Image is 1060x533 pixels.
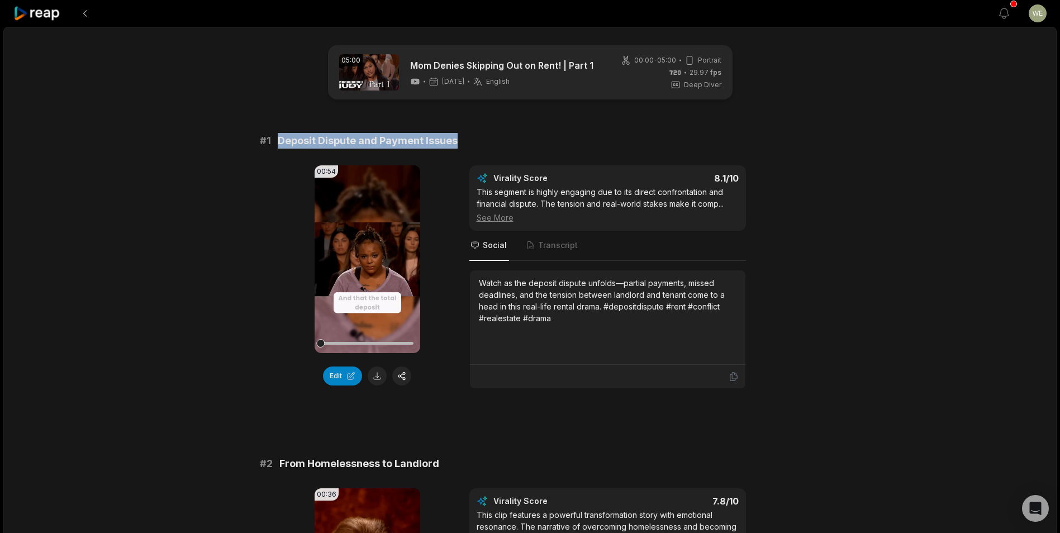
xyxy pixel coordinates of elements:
[698,55,721,65] span: Portrait
[477,212,739,223] div: See More
[469,231,746,261] nav: Tabs
[278,133,458,149] span: Deposit Dispute and Payment Issues
[1022,495,1049,522] div: Open Intercom Messenger
[619,496,739,507] div: 7.8 /10
[279,456,439,472] span: From Homelessness to Landlord
[483,240,507,251] span: Social
[684,80,721,90] span: Deep Diver
[538,240,578,251] span: Transcript
[710,68,721,77] span: fps
[260,133,271,149] span: # 1
[690,68,721,78] span: 29.97
[634,55,676,65] span: 00:00 - 05:00
[619,173,739,184] div: 8.1 /10
[323,367,362,386] button: Edit
[315,165,420,353] video: Your browser does not support mp4 format.
[493,496,614,507] div: Virality Score
[410,59,593,72] a: Mom Denies Skipping Out on Rent! | Part 1
[479,277,736,324] div: Watch as the deposit dispute unfolds—partial payments, missed deadlines, and the tension between ...
[486,77,510,86] span: English
[477,186,739,223] div: This segment is highly engaging due to its direct confrontation and financial dispute. The tensio...
[260,456,273,472] span: # 2
[493,173,614,184] div: Virality Score
[442,77,464,86] span: [DATE]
